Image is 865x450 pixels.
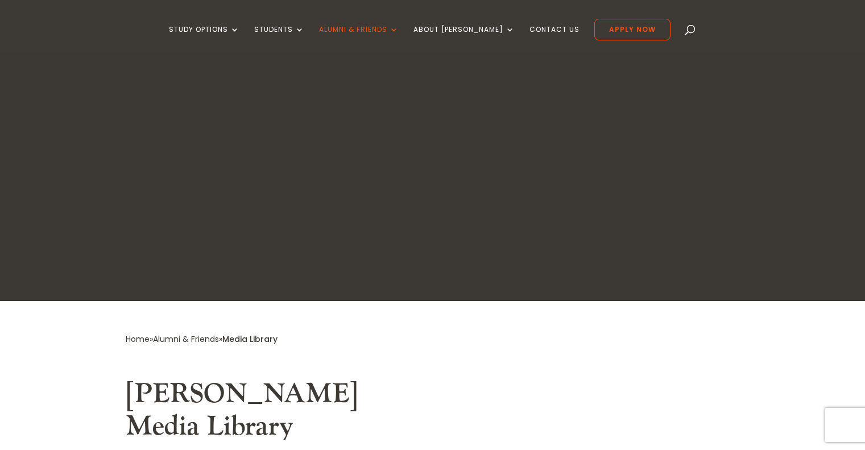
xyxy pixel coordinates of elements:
a: Students [254,26,304,52]
a: Alumni & Friends [153,333,219,345]
a: Contact Us [529,26,580,52]
a: Home [126,333,150,345]
span: » » [126,333,278,345]
a: Apply Now [594,19,671,40]
span: Media Library [222,333,278,345]
a: Alumni & Friends [319,26,399,52]
a: Study Options [169,26,239,52]
h2: [PERSON_NAME] Media Library [126,378,416,449]
a: About [PERSON_NAME] [413,26,515,52]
